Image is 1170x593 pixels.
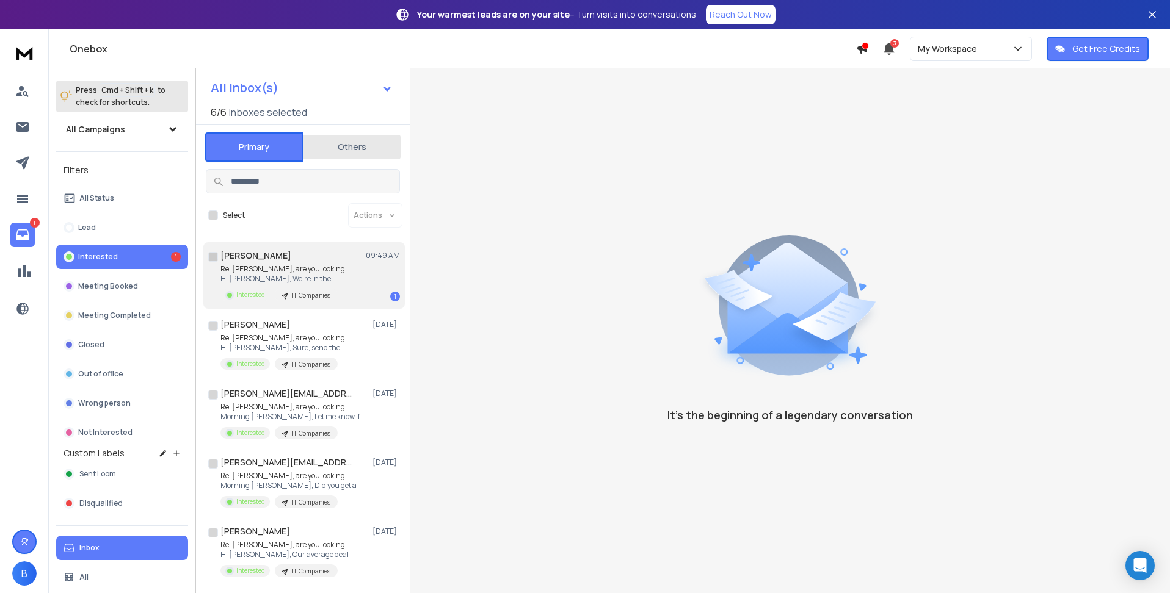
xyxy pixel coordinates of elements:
p: Meeting Completed [78,311,151,320]
h1: All Campaigns [66,123,125,135]
h3: Inboxes selected [229,105,307,120]
p: Inbox [79,543,100,553]
p: Re: [PERSON_NAME], are you looking [220,471,357,481]
p: Re: [PERSON_NAME], are you looking [220,333,345,343]
button: Inbox [56,536,188,560]
p: Hi [PERSON_NAME], Sure, send the [220,343,345,353]
button: B [12,561,37,586]
p: – Turn visits into conversations [417,9,696,21]
p: Closed [78,340,104,350]
h1: Onebox [70,41,856,56]
p: IT Companies [292,498,330,507]
button: Others [303,134,401,160]
h3: Filters [56,162,188,179]
p: Re: [PERSON_NAME], are you looking [220,402,360,412]
p: Not Interested [78,428,133,437]
p: [DATE] [372,320,400,329]
p: 1 [30,218,40,228]
p: Re: [PERSON_NAME], are you looking [220,264,345,274]
p: Lead [78,223,96,232]
p: [DATE] [372,389,400,398]
p: 09:49 AM [366,251,400,261]
button: Meeting Completed [56,303,188,328]
p: Interested [78,252,118,262]
p: [DATE] [372,527,400,536]
h1: [PERSON_NAME] [220,250,291,262]
span: Disqualified [79,498,123,508]
button: Closed [56,332,188,357]
p: IT Companies [292,429,330,438]
h1: [PERSON_NAME] [220,318,290,331]
button: Primary [205,132,303,162]
button: Disqualified [56,491,188,516]
h1: [PERSON_NAME][EMAIL_ADDRESS][DOMAIN_NAME] [220,387,355,400]
p: Out of office [78,369,123,379]
span: 3 [890,39,899,48]
p: All [79,572,89,582]
button: Interested1 [56,245,188,269]
a: Reach Out Now [706,5,776,24]
p: Morning [PERSON_NAME], Did you get a [220,481,357,491]
div: 1 [171,252,181,262]
p: Meeting Booked [78,281,138,291]
div: 1 [390,292,400,301]
h1: [PERSON_NAME] [220,525,290,537]
p: [DATE] [372,458,400,467]
p: Interested [236,428,265,437]
span: Sent Loom [79,469,116,479]
button: All Status [56,186,188,210]
button: Wrong person [56,391,188,415]
button: Lead [56,215,188,240]
p: IT Companies [292,567,330,576]
button: Meeting Booked [56,274,188,298]
span: Cmd + Shift + k [100,83,155,97]
span: 6 / 6 [211,105,227,120]
button: Get Free Credits [1047,37,1149,61]
button: All Inbox(s) [201,76,402,100]
p: Wrong person [78,398,131,408]
button: All [56,565,188,589]
button: Out of office [56,362,188,386]
p: Reach Out Now [710,9,772,21]
p: It’s the beginning of a legendary conversation [667,406,913,423]
strong: Your warmest leads are on your site [417,9,570,20]
p: Interested [236,359,265,368]
p: My Workspace [918,43,982,55]
button: All Campaigns [56,117,188,142]
p: Press to check for shortcuts. [76,84,165,109]
p: Re: [PERSON_NAME], are you looking [220,540,349,550]
label: Select [223,210,245,220]
p: Get Free Credits [1072,43,1140,55]
h1: [PERSON_NAME][EMAIL_ADDRESS][DOMAIN_NAME] [220,456,355,469]
p: IT Companies [292,360,330,369]
div: Open Intercom Messenger [1125,551,1155,580]
p: Interested [236,290,265,300]
p: All Status [79,193,114,203]
p: Interested [236,566,265,575]
img: logo [12,41,37,64]
h1: All Inbox(s) [211,82,278,94]
p: Hi [PERSON_NAME], Our average deal [220,550,349,559]
p: Interested [236,497,265,506]
button: Not Interested [56,420,188,445]
a: 1 [10,223,35,247]
p: Hi [PERSON_NAME], We're in the [220,274,345,284]
p: IT Companies [292,291,330,300]
button: Sent Loom [56,462,188,486]
p: Morning [PERSON_NAME], Let me know if [220,412,360,422]
h3: Custom Labels [64,447,125,459]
